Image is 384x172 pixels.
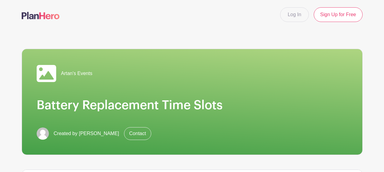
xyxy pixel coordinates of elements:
[37,127,49,140] img: default-ce2991bfa6775e67f084385cd625a349d9dcbb7a52a09fb2fda1e96e2d18dcdb.png
[54,130,119,137] span: Created by [PERSON_NAME]
[314,7,362,22] a: Sign Up for Free
[124,127,151,140] a: Contact
[61,70,93,77] span: Artan's Events
[37,98,348,113] h1: Battery Replacement Time Slots
[22,12,60,19] img: logo-507f7623f17ff9eddc593b1ce0a138ce2505c220e1c5a4e2b4648c50719b7d32.svg
[280,7,309,22] a: Log In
